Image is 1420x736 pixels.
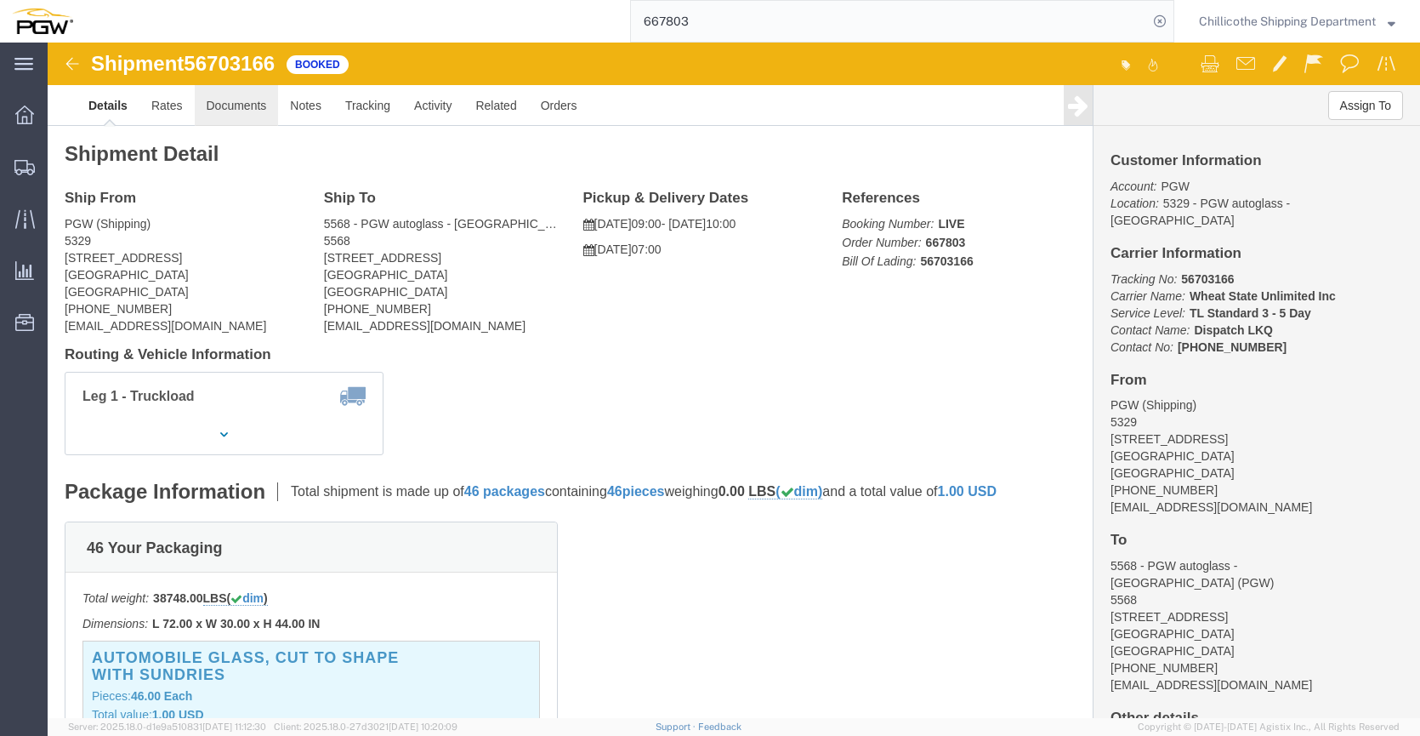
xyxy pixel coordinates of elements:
[1198,11,1396,31] button: Chillicothe Shipping Department
[274,722,457,732] span: Client: 2025.18.0-27d3021
[1199,12,1376,31] span: Chillicothe Shipping Department
[48,43,1420,718] iframe: FS Legacy Container
[1138,720,1400,734] span: Copyright © [DATE]-[DATE] Agistix Inc., All Rights Reserved
[389,722,457,732] span: [DATE] 10:20:09
[68,722,266,732] span: Server: 2025.18.0-d1e9a510831
[631,1,1148,42] input: Search for shipment number, reference number
[698,722,741,732] a: Feedback
[202,722,266,732] span: [DATE] 11:12:30
[656,722,698,732] a: Support
[12,9,73,34] img: logo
